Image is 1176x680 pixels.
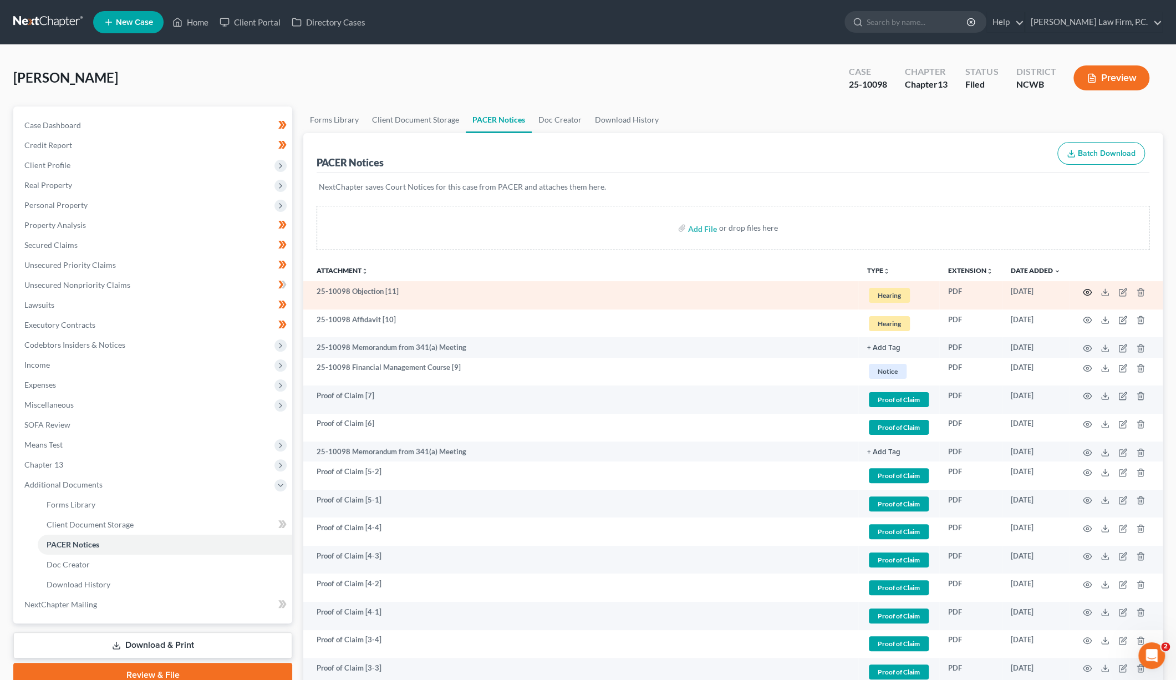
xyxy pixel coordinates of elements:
[867,522,930,541] a: Proof of Claim
[867,267,890,275] button: TYPEunfold_more
[1078,149,1136,158] span: Batch Download
[303,574,858,602] td: Proof of Claim [4-2]
[303,385,858,414] td: Proof of Claim [7]
[939,309,1002,338] td: PDF
[303,490,858,518] td: Proof of Claim [5-1]
[47,580,110,589] span: Download History
[867,607,930,625] a: Proof of Claim
[303,106,365,133] a: Forms Library
[167,12,214,32] a: Home
[24,600,97,609] span: NextChapter Mailing
[24,200,88,210] span: Personal Property
[24,220,86,230] span: Property Analysis
[24,300,54,309] span: Lawsuits
[24,320,95,329] span: Executory Contracts
[38,515,292,535] a: Client Document Storage
[905,65,948,78] div: Chapter
[1016,78,1056,91] div: NCWB
[303,630,858,658] td: Proof of Claim [3-4]
[1002,337,1070,357] td: [DATE]
[948,266,993,275] a: Extensionunfold_more
[965,78,998,91] div: Filed
[1002,442,1070,461] td: [DATE]
[869,636,929,651] span: Proof of Claim
[317,266,368,275] a: Attachmentunfold_more
[24,280,130,290] span: Unsecured Nonpriority Claims
[1002,309,1070,338] td: [DATE]
[1057,142,1145,165] button: Batch Download
[939,442,1002,461] td: PDF
[869,468,929,483] span: Proof of Claim
[16,295,292,315] a: Lawsuits
[869,364,907,379] span: Notice
[869,420,929,435] span: Proof of Claim
[38,555,292,575] a: Doc Creator
[867,635,930,653] a: Proof of Claim
[883,268,890,275] i: unfold_more
[719,222,778,234] div: or drop files here
[986,268,993,275] i: unfold_more
[286,12,371,32] a: Directory Cases
[939,490,1002,518] td: PDF
[1002,414,1070,442] td: [DATE]
[938,79,948,89] span: 13
[939,461,1002,490] td: PDF
[869,392,929,407] span: Proof of Claim
[1002,630,1070,658] td: [DATE]
[303,281,858,309] td: 25-10098 Objection [11]
[38,495,292,515] a: Forms Library
[24,400,74,409] span: Miscellaneous
[24,340,125,349] span: Codebtors Insiders & Notices
[867,446,930,457] a: + Add Tag
[867,551,930,569] a: Proof of Claim
[38,535,292,555] a: PACER Notices
[849,65,887,78] div: Case
[867,12,968,32] input: Search by name...
[939,385,1002,414] td: PDF
[303,337,858,357] td: 25-10098 Memorandum from 341(a) Meeting
[24,440,63,449] span: Means Test
[13,632,292,658] a: Download & Print
[24,240,78,250] span: Secured Claims
[987,12,1024,32] a: Help
[24,260,116,270] span: Unsecured Priority Claims
[16,235,292,255] a: Secured Claims
[365,106,466,133] a: Client Document Storage
[532,106,588,133] a: Doc Creator
[869,608,929,623] span: Proof of Claim
[16,315,292,335] a: Executory Contracts
[867,342,930,353] a: + Add Tag
[869,552,929,567] span: Proof of Claim
[869,288,910,303] span: Hearing
[588,106,665,133] a: Download History
[1016,65,1056,78] div: District
[867,578,930,597] a: Proof of Claim
[1002,461,1070,490] td: [DATE]
[1011,266,1061,275] a: Date Added expand_more
[24,420,70,429] span: SOFA Review
[466,106,532,133] a: PACER Notices
[939,281,1002,309] td: PDF
[16,215,292,235] a: Property Analysis
[317,156,384,169] div: PACER Notices
[939,414,1002,442] td: PDF
[16,255,292,275] a: Unsecured Priority Claims
[1002,546,1070,574] td: [DATE]
[869,664,929,679] span: Proof of Claim
[16,135,292,155] a: Credit Report
[16,415,292,435] a: SOFA Review
[905,78,948,91] div: Chapter
[319,181,1147,192] p: NextChapter saves Court Notices for this case from PACER and attaches them here.
[24,140,72,150] span: Credit Report
[362,268,368,275] i: unfold_more
[24,160,70,170] span: Client Profile
[16,115,292,135] a: Case Dashboard
[1002,385,1070,414] td: [DATE]
[47,500,95,509] span: Forms Library
[939,602,1002,630] td: PDF
[1054,268,1061,275] i: expand_more
[1002,517,1070,546] td: [DATE]
[939,358,1002,386] td: PDF
[116,18,153,27] span: New Case
[869,496,929,511] span: Proof of Claim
